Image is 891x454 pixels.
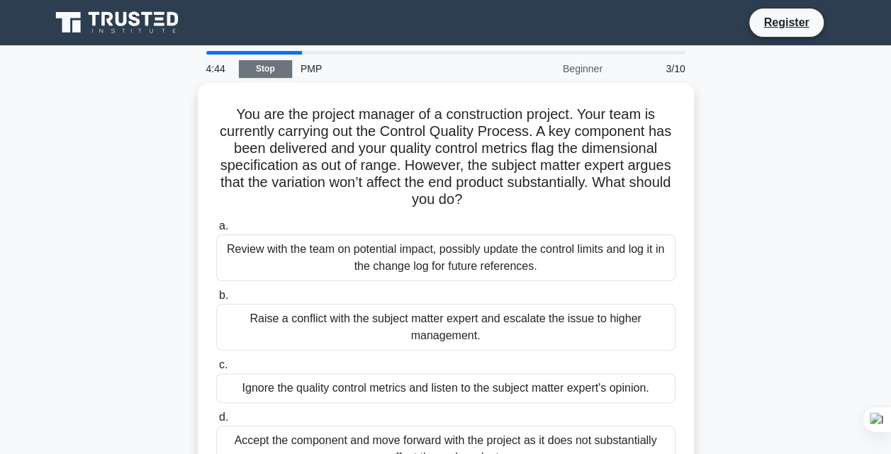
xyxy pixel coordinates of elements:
span: a. [219,220,228,232]
span: d. [219,411,228,423]
div: 3/10 [611,55,694,83]
a: Register [755,13,817,31]
div: Review with the team on potential impact, possibly update the control limits and log it in the ch... [216,234,676,281]
span: c. [219,358,228,370]
a: Stop [239,60,292,78]
div: Beginner [487,55,611,83]
div: PMP [292,55,487,83]
span: b. [219,289,228,301]
h5: You are the project manager of a construction project. Your team is currently carrying out the Co... [215,106,677,209]
div: 4:44 [198,55,239,83]
div: Ignore the quality control metrics and listen to the subject matter expert's opinion. [216,373,676,403]
div: Raise a conflict with the subject matter expert and escalate the issue to higher management. [216,304,676,351]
